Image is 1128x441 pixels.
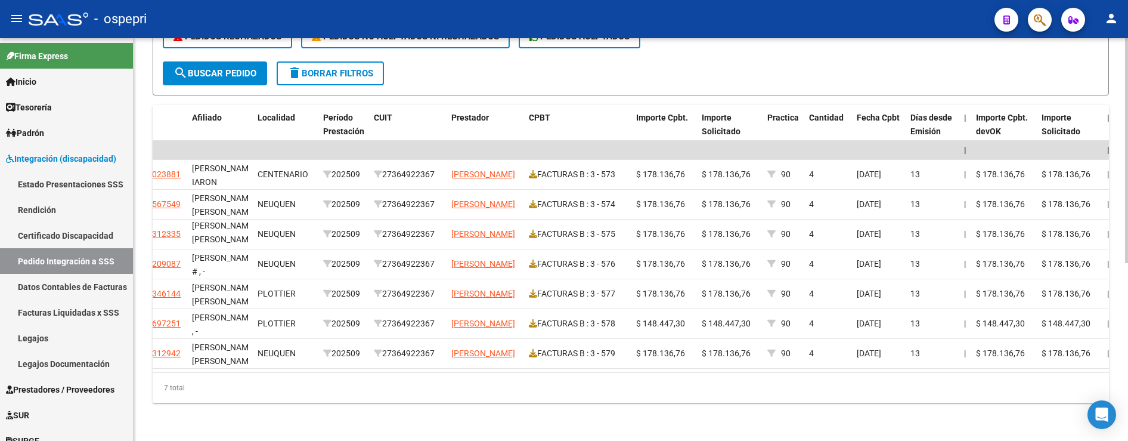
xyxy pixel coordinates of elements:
[702,169,751,179] span: $ 178.136,76
[976,319,1025,328] span: $ 148.447,30
[451,259,515,269] span: [PERSON_NAME]
[976,169,1025,179] span: $ 178.136,76
[374,198,442,211] div: 27364922367
[374,257,442,271] div: 27364922367
[529,198,627,211] div: FACTURAS B : 3 - 574
[857,289,881,298] span: [DATE]
[529,347,627,360] div: FACTURAS B : 3 - 579
[192,313,256,336] span: [PERSON_NAME] , -
[10,11,24,26] mat-icon: menu
[781,229,791,239] span: 90
[964,319,966,328] span: |
[192,113,222,122] span: Afiliado
[857,259,881,269] span: [DATE]
[323,168,364,181] div: 202509
[369,105,447,158] datatable-header-cell: CUIT
[524,105,631,158] datatable-header-cell: CPBT
[323,198,364,211] div: 202509
[529,287,627,301] div: FACTURAS B : 3 - 577
[192,283,256,320] span: [PERSON_NAME] [PERSON_NAME] , -
[857,169,881,179] span: [DATE]
[128,349,181,358] span: 20525312942
[451,319,515,328] span: [PERSON_NAME]
[809,199,814,209] span: 4
[1107,199,1109,209] span: |
[6,409,29,422] span: SUR
[702,259,751,269] span: $ 178.136,76
[1107,289,1109,298] span: |
[809,229,814,239] span: 4
[318,105,369,158] datatable-header-cell: Período Prestación
[374,347,442,360] div: 27364922367
[287,68,373,79] span: Borrar Filtros
[1037,105,1102,158] datatable-header-cell: Importe Solicitado devOK
[323,347,364,360] div: 202509
[964,259,966,269] span: |
[857,199,881,209] span: [DATE]
[697,105,763,158] datatable-header-cell: Importe Solicitado
[451,289,515,298] span: [PERSON_NAME]
[451,113,489,122] span: Prestador
[6,101,52,114] span: Tesorería
[910,259,920,269] span: 13
[910,289,920,298] span: 13
[192,343,256,380] span: [PERSON_NAME] [PERSON_NAME] , -
[1102,105,1114,158] datatable-header-cell: |
[781,319,791,328] span: 90
[374,113,392,122] span: CUIT
[976,113,1028,136] span: Importe Cpbt. devOK
[451,349,515,358] span: [PERSON_NAME]
[976,229,1025,239] span: $ 178.136,76
[258,259,296,269] span: NEUQUEN
[781,349,791,358] span: 90
[529,257,627,271] div: FACTURAS B : 3 - 576
[906,105,959,158] datatable-header-cell: Días desde Emisión
[702,319,751,328] span: $ 148.447,30
[636,319,685,328] span: $ 148.447,30
[636,199,685,209] span: $ 178.136,76
[6,383,114,396] span: Prestadores / Proveedores
[258,319,296,328] span: PLOTTIER
[1042,349,1090,358] span: $ 178.136,76
[809,349,814,358] span: 4
[1042,113,1080,150] span: Importe Solicitado devOK
[258,199,296,209] span: NEUQUEN
[702,229,751,239] span: $ 178.136,76
[1107,349,1109,358] span: |
[964,289,966,298] span: |
[702,199,751,209] span: $ 178.136,76
[192,253,256,276] span: [PERSON_NAME] # , -
[258,113,295,122] span: Localidad
[636,229,685,239] span: $ 178.136,76
[910,113,952,136] span: Días desde Emisión
[702,289,751,298] span: $ 178.136,76
[809,289,814,298] span: 4
[374,287,442,301] div: 27364922367
[636,113,688,122] span: Importe Cpbt.
[964,145,966,155] span: |
[1042,169,1090,179] span: $ 178.136,76
[976,259,1025,269] span: $ 178.136,76
[1107,145,1110,155] span: |
[976,199,1025,209] span: $ 178.136,76
[636,349,685,358] span: $ 178.136,76
[447,105,524,158] datatable-header-cell: Prestador
[192,164,256,214] span: [PERSON_NAME] IARON [PERSON_NAME] , -
[910,199,920,209] span: 13
[781,259,791,269] span: 90
[910,169,920,179] span: 13
[6,50,68,63] span: Firma Express
[964,199,966,209] span: |
[964,349,966,358] span: |
[959,105,971,158] datatable-header-cell: |
[1042,199,1090,209] span: $ 178.136,76
[323,287,364,301] div: 202509
[857,319,881,328] span: [DATE]
[451,199,515,209] span: [PERSON_NAME]
[6,127,44,140] span: Padrón
[767,113,799,122] span: Practica
[1107,169,1109,179] span: |
[451,169,515,179] span: [PERSON_NAME]
[374,317,442,331] div: 27364922367
[529,168,627,181] div: FACTURAS B : 3 - 573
